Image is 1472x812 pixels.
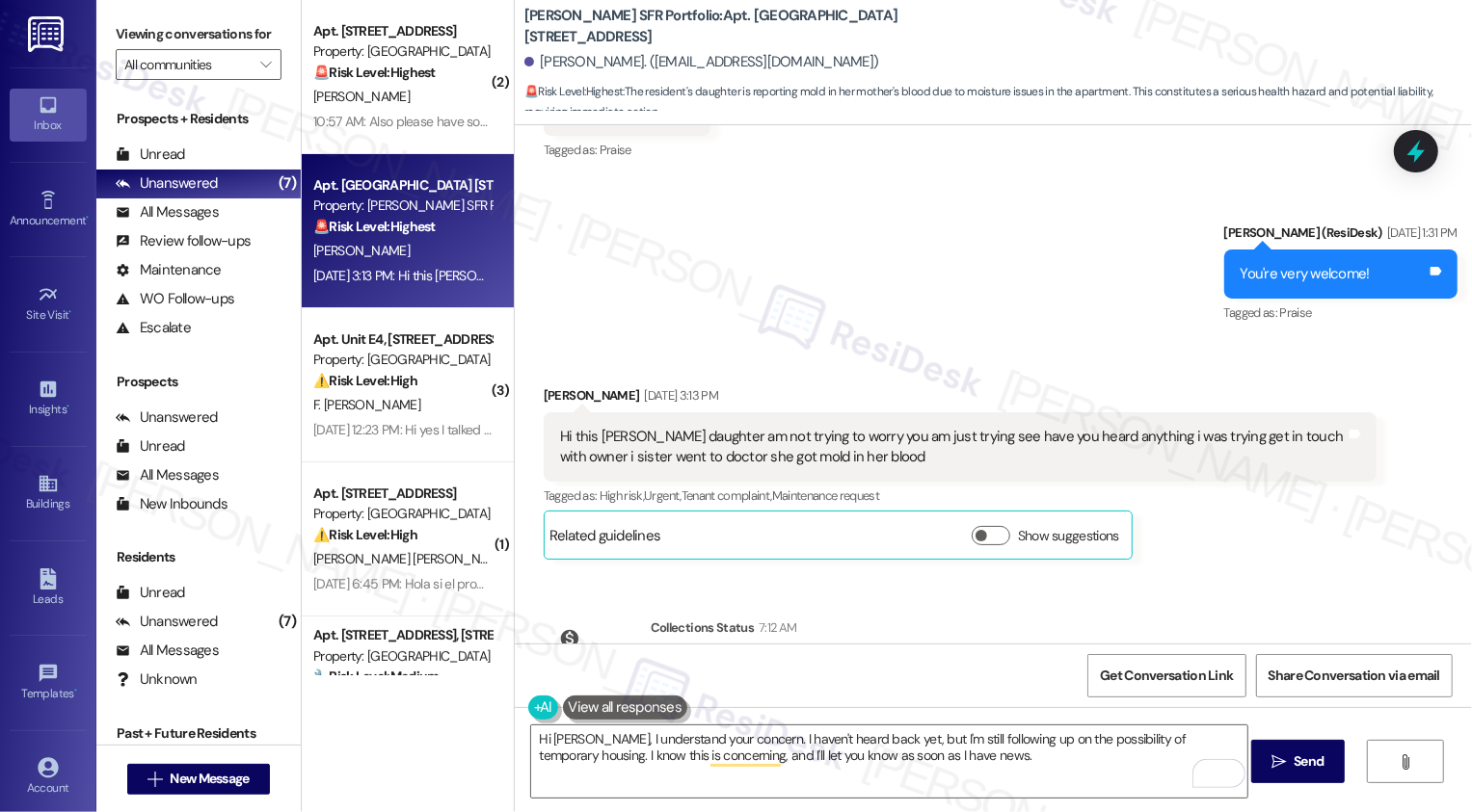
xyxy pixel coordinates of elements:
[1224,223,1458,249] div: [PERSON_NAME] (ResiDesk)
[644,487,681,504] span: Urgent ,
[116,173,218,194] div: Unanswered
[524,84,624,99] strong: 🚨 Risk Level: Highest
[313,267,1451,284] div: [DATE] 3:13 PM: Hi this [PERSON_NAME] daughter am not trying to worry you am just trying see have...
[10,751,87,803] a: Account
[313,113,1398,130] div: 10:57 AM: Also please have someone check on that "emergency" phone line that is provided in your ...
[313,625,492,645] div: Apt. [STREET_ADDRESS], [STREET_ADDRESS]
[313,196,492,216] div: Property: [PERSON_NAME] SFR Portfolio
[116,318,191,338] div: Escalate
[116,19,281,49] label: Viewing conversations for
[10,89,87,141] a: Inbox
[124,49,251,80] input: All communities
[313,242,410,259] span: [PERSON_NAME]
[67,400,69,413] span: •
[116,231,251,251] div: Review follow-ups
[639,385,718,406] div: [DATE] 3:13 PM
[28,16,67,52] img: ResiDesk Logo
[116,260,222,280] div: Maintenance
[600,142,631,158] span: Praise
[96,723,301,744] div: Past + Future Residents
[313,550,509,567] span: [PERSON_NAME] [PERSON_NAME]
[524,52,879,72] div: [PERSON_NAME]. ([EMAIL_ADDRESS][DOMAIN_NAME])
[313,504,492,524] div: Property: [GEOGRAPHIC_DATA]
[116,202,219,223] div: All Messages
[1018,526,1119,546] label: Show suggestions
[1100,666,1233,686] span: Get Conversation Link
[544,482,1377,510] div: Tagged as:
[96,547,301,567] div: Residents
[313,41,492,62] div: Property: [GEOGRAPHIC_DATA]
[116,641,219,661] div: All Messages
[544,136,710,164] div: Tagged as:
[313,526,417,543] strong: ⚠️ Risk Level: High
[313,372,417,389] strong: ⚠️ Risk Level: High
[682,487,772,504] span: Tenant complaint ,
[116,583,185,603] div: Unread
[116,465,219,485] div: All Messages
[86,211,89,224] span: •
[313,64,436,81] strong: 🚨 Risk Level: Highest
[10,278,87,330] a: Site Visit •
[96,372,301,392] div: Prospects
[313,484,492,504] div: Apt. [STREET_ADDRESS]
[549,526,661,554] div: Related guidelines
[1294,751,1324,772] span: Send
[524,82,1472,123] span: : The resident's daughter is reporting mold in her mother's blood due to moisture issues in the a...
[116,436,185,457] div: Unread
[116,669,198,690] div: Unknown
[313,646,492,667] div: Property: [GEOGRAPHIC_DATA]
[74,684,77,697] span: •
[96,109,301,129] div: Prospects + Residents
[651,617,754,638] div: Collections Status
[116,144,185,165] div: Unread
[313,88,410,105] span: [PERSON_NAME]
[560,427,1346,468] div: Hi this [PERSON_NAME] daughter am not trying to worry you am just trying see have you heard anyth...
[1087,654,1245,697] button: Get Conversation Link
[10,657,87,709] a: Templates •
[544,385,1377,412] div: [PERSON_NAME]
[147,772,162,787] i: 
[170,769,249,789] span: New Message
[313,218,436,235] strong: 🚨 Risk Level: Highest
[772,487,880,504] span: Maintenance request
[531,725,1247,798] textarea: To enrich screen reader interactions, please activate Accessibility in Grammarly extension settings
[127,764,270,795] button: New Message
[1269,666,1440,686] span: Share Conversation via email
[1280,304,1312,321] span: Praise
[116,289,234,309] div: WO Follow-ups
[69,305,72,319] span: •
[10,563,87,615] a: Leads
[1382,223,1458,243] div: [DATE] 1:31 PM
[1271,754,1286,770] i: 
[10,373,87,425] a: Insights •
[116,612,218,632] div: Unanswered
[313,175,492,196] div: Apt. [GEOGRAPHIC_DATA] [STREET_ADDRESS]
[313,329,492,350] div: Apt. Unit E4, [STREET_ADDRESS][PERSON_NAME]
[313,21,492,41] div: Apt. [STREET_ADDRESS]
[313,396,420,413] span: F. [PERSON_NAME]
[1224,299,1458,327] div: Tagged as:
[600,487,645,504] span: High risk ,
[116,494,227,514] div: New Inbounds
[274,607,301,637] div: (7)
[10,467,87,519] a: Buildings
[1398,754,1412,770] i: 
[274,169,301,198] div: (7)
[754,617,796,638] div: 7:12 AM
[313,668,439,685] strong: 🔧 Risk Level: Medium
[1241,264,1370,284] div: You're very welcome!
[313,350,492,370] div: Property: [GEOGRAPHIC_DATA]
[524,6,910,47] b: [PERSON_NAME] SFR Portfolio: Apt. [GEOGRAPHIC_DATA] [STREET_ADDRESS]
[1251,740,1345,783] button: Send
[260,57,271,72] i: 
[313,575,976,592] div: [DATE] 6:45 PM: Hola si el problema continua, El miércoles llego el plomero pero no se logró reso...
[1256,654,1453,697] button: Share Conversation via email
[116,407,218,428] div: Unanswered
[313,421,1090,438] div: [DATE] 12:23 PM: Hi yes I talked with someone I believe her name starts with an L but I don't wan...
